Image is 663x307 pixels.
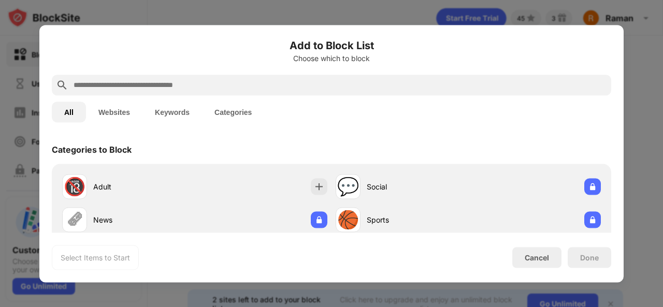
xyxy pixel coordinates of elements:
[93,181,195,192] div: Adult
[142,101,202,122] button: Keywords
[52,144,132,154] div: Categories to Block
[56,79,68,91] img: search.svg
[52,54,611,62] div: Choose which to block
[202,101,264,122] button: Categories
[52,101,86,122] button: All
[337,176,359,197] div: 💬
[86,101,142,122] button: Websites
[337,209,359,230] div: 🏀
[52,37,611,53] h6: Add to Block List
[61,252,130,262] div: Select Items to Start
[367,181,468,192] div: Social
[525,253,549,262] div: Cancel
[580,253,599,261] div: Done
[64,176,85,197] div: 🔞
[66,209,83,230] div: 🗞
[93,214,195,225] div: News
[367,214,468,225] div: Sports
